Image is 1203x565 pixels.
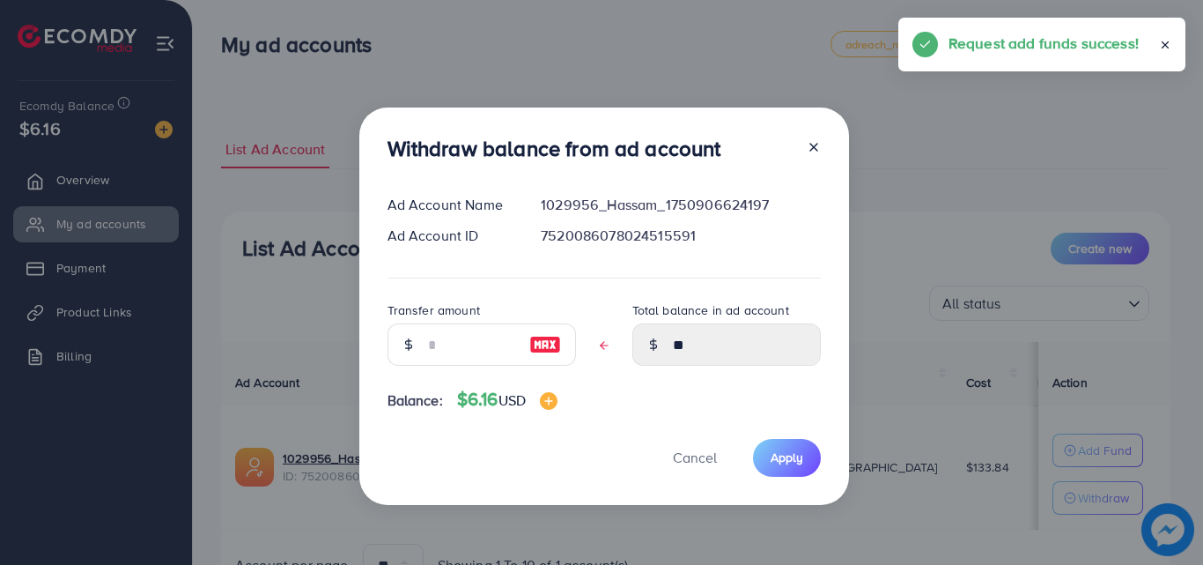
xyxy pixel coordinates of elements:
div: 7520086078024515591 [527,226,834,246]
button: Cancel [651,439,739,477]
label: Total balance in ad account [632,301,789,319]
span: Balance: [387,390,443,411]
img: image [529,334,561,355]
span: Apply [771,449,803,466]
h5: Request add funds success! [948,32,1139,55]
button: Apply [753,439,821,477]
span: USD [498,390,526,410]
div: Ad Account ID [373,226,528,246]
div: 1029956_Hassam_1750906624197 [527,195,834,215]
span: Cancel [673,448,717,467]
img: image [540,392,557,410]
h3: Withdraw balance from ad account [387,136,721,161]
label: Transfer amount [387,301,480,319]
h4: $6.16 [457,389,557,411]
div: Ad Account Name [373,195,528,215]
